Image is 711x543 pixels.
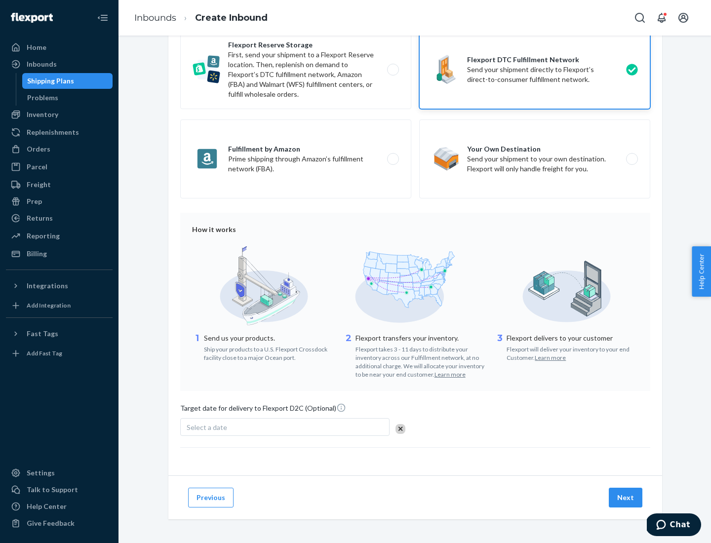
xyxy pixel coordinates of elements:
div: How it works [192,225,638,234]
a: Problems [22,90,113,106]
button: Previous [188,488,234,507]
div: Home [27,42,46,52]
div: Replenishments [27,127,79,137]
div: Settings [27,468,55,478]
button: Talk to Support [6,482,113,498]
div: Returns [27,213,53,223]
a: Help Center [6,499,113,514]
a: Prep [6,194,113,209]
a: Add Fast Tag [6,346,113,361]
div: Orders [27,144,50,154]
a: Orders [6,141,113,157]
div: Parcel [27,162,47,172]
a: Add Integration [6,298,113,313]
a: Billing [6,246,113,262]
div: Shipping Plans [27,76,74,86]
a: Freight [6,177,113,193]
div: Inventory [27,110,58,119]
button: Open Search Box [630,8,650,28]
div: Give Feedback [27,518,75,528]
div: Reporting [27,231,60,241]
a: Inbounds [6,56,113,72]
div: Ship your products to a U.S. Flexport Crossdock facility close to a major Ocean port. [204,343,336,362]
a: Reporting [6,228,113,244]
div: Prep [27,196,42,206]
button: Learn more [434,370,466,379]
img: Flexport logo [11,13,53,23]
button: Help Center [692,246,711,297]
button: Give Feedback [6,515,113,531]
p: Send us your products. [204,333,336,343]
span: Select a date [187,423,227,431]
a: Parcel [6,159,113,175]
a: Shipping Plans [22,73,113,89]
div: 2 [344,332,354,379]
a: Inventory [6,107,113,122]
a: Settings [6,465,113,481]
p: Flexport transfers your inventory. [355,333,487,343]
button: Close Navigation [93,8,113,28]
div: 1 [192,332,202,362]
button: Next [609,488,642,507]
a: Create Inbound [195,12,268,23]
div: Add Fast Tag [27,349,62,357]
div: Talk to Support [27,485,78,495]
span: Target date for delivery to Flexport D2C (Optional) [180,403,346,417]
button: Integrations [6,278,113,294]
div: Flexport takes 3 - 11 days to distribute your inventory across our Fulfillment network, at no add... [355,343,487,379]
button: Open notifications [652,8,671,28]
div: Fast Tags [27,329,58,339]
button: Fast Tags [6,326,113,342]
button: Open account menu [673,8,693,28]
div: Freight [27,180,51,190]
div: 3 [495,332,505,362]
div: Add Integration [27,301,71,310]
a: Home [6,39,113,55]
div: Integrations [27,281,68,291]
div: Help Center [27,502,67,511]
a: Replenishments [6,124,113,140]
ol: breadcrumbs [126,3,276,33]
p: Flexport delivers to your customer [507,333,638,343]
div: Flexport will deliver your inventory to your end Customer. [507,343,638,362]
iframe: Opens a widget where you can chat to one of our agents [647,513,701,538]
a: Inbounds [134,12,176,23]
div: Inbounds [27,59,57,69]
button: Learn more [535,353,566,362]
div: Billing [27,249,47,259]
a: Returns [6,210,113,226]
div: Problems [27,93,58,103]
